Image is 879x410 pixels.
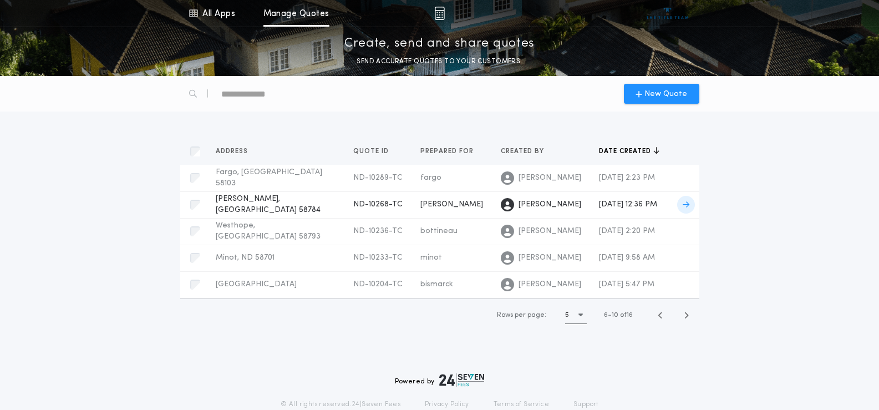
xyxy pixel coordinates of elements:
[216,168,322,188] span: Fargo, [GEOGRAPHIC_DATA] 58103
[599,227,655,235] span: [DATE] 2:20 PM
[420,254,442,262] span: minot
[604,312,608,318] span: 6
[420,280,453,288] span: bismarck
[599,280,654,288] span: [DATE] 5:47 PM
[599,254,655,262] span: [DATE] 9:58 AM
[565,306,587,324] button: 5
[353,227,403,235] span: ND-10236-TC
[434,7,445,20] img: img
[599,200,657,209] span: [DATE] 12:36 PM
[519,173,581,184] span: [PERSON_NAME]
[439,373,485,387] img: logo
[565,310,569,321] h1: 5
[612,312,618,318] span: 10
[353,174,403,182] span: ND-10289-TC
[216,280,297,288] span: [GEOGRAPHIC_DATA]
[281,400,400,409] p: © All rights reserved. 24|Seven Fees
[644,88,687,100] span: New Quote
[501,146,552,157] button: Created by
[216,147,250,156] span: Address
[344,35,535,53] p: Create, send and share quotes
[573,400,598,409] a: Support
[216,221,321,241] span: Westhope, [GEOGRAPHIC_DATA] 58793
[353,147,391,156] span: Quote ID
[216,195,321,214] span: [PERSON_NAME], [GEOGRAPHIC_DATA] 58784
[353,200,403,209] span: ND-10268-TC
[216,146,256,157] button: Address
[420,147,476,156] span: Prepared for
[519,199,581,210] span: [PERSON_NAME]
[357,56,522,67] p: SEND ACCURATE QUOTES TO YOUR CUSTOMERS.
[599,174,655,182] span: [DATE] 2:23 PM
[599,147,653,156] span: Date created
[420,174,441,182] span: fargo
[216,254,275,262] span: Minot, ND 58701
[494,400,549,409] a: Terms of Service
[353,254,403,262] span: ND-10233-TC
[519,279,581,290] span: [PERSON_NAME]
[353,146,397,157] button: Quote ID
[599,146,659,157] button: Date created
[425,400,469,409] a: Privacy Policy
[519,252,581,264] span: [PERSON_NAME]
[519,226,581,237] span: [PERSON_NAME]
[501,147,546,156] span: Created by
[420,227,458,235] span: bottineau
[497,312,546,318] span: Rows per page:
[353,280,403,288] span: ND-10204-TC
[624,84,699,104] button: New Quote
[647,8,688,19] img: vs-icon
[395,373,485,387] div: Powered by
[620,310,633,320] span: of 16
[420,200,483,209] span: [PERSON_NAME]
